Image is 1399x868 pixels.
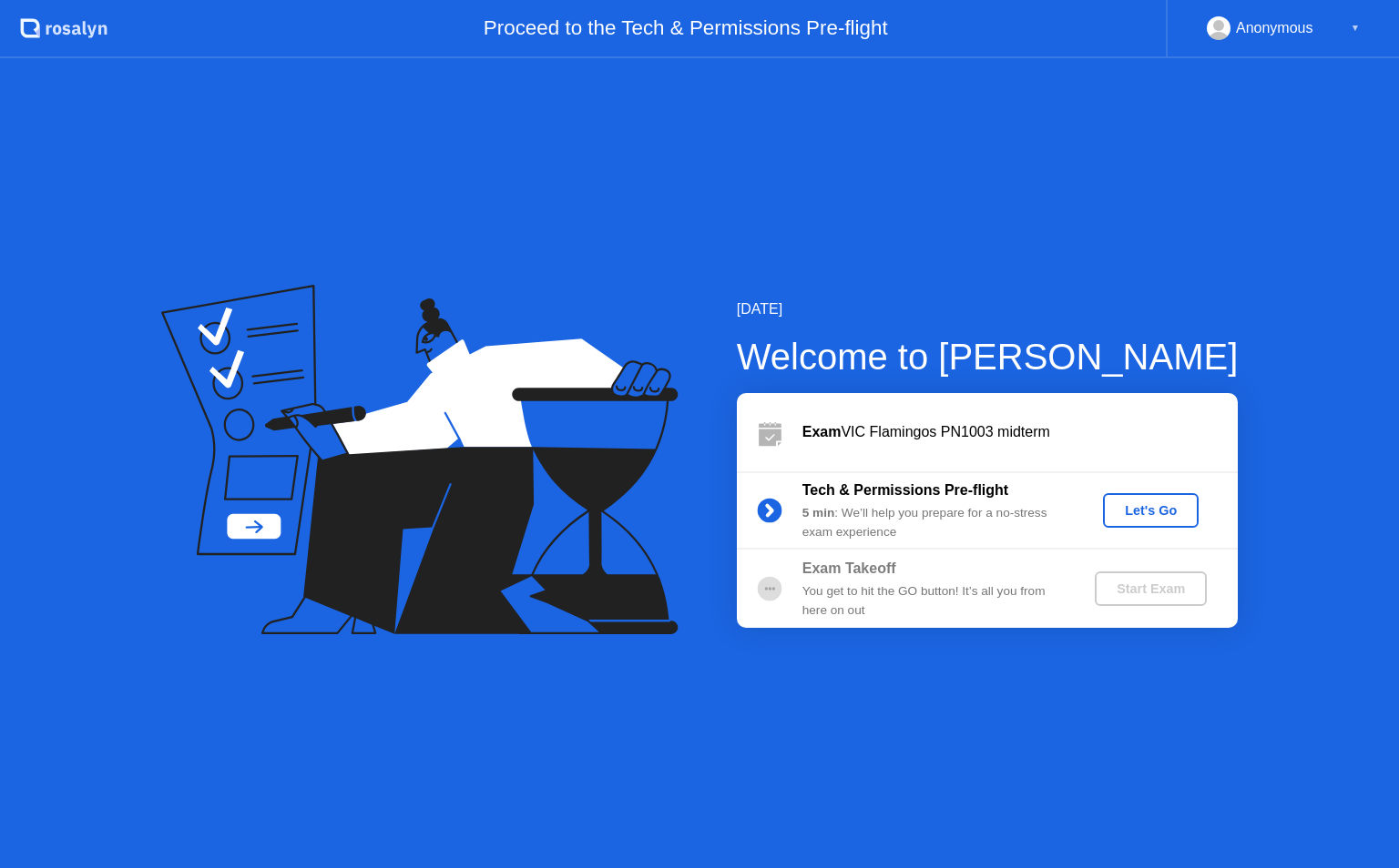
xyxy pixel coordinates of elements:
div: Anonymous [1236,16,1313,40]
button: Let's Go [1103,493,1199,528]
div: Start Exam [1102,581,1200,596]
b: Exam [802,424,842,439]
b: 5 min [802,506,835,520]
b: Exam Takeoff [802,560,896,576]
div: Let's Go [1110,503,1191,518]
div: Welcome to [PERSON_NAME] [737,329,1239,384]
b: Tech & Permissions Pre-flight [802,482,1008,498]
div: You get to hit the GO button! It’s all you from here on out [802,582,1065,620]
div: ▼ [1351,16,1360,40]
div: VIC Flamingos PN1003 midterm [802,421,1238,443]
div: [DATE] [737,298,1239,320]
div: : We’ll help you prepare for a no-stress exam experience [802,504,1065,541]
button: Start Exam [1095,571,1207,606]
